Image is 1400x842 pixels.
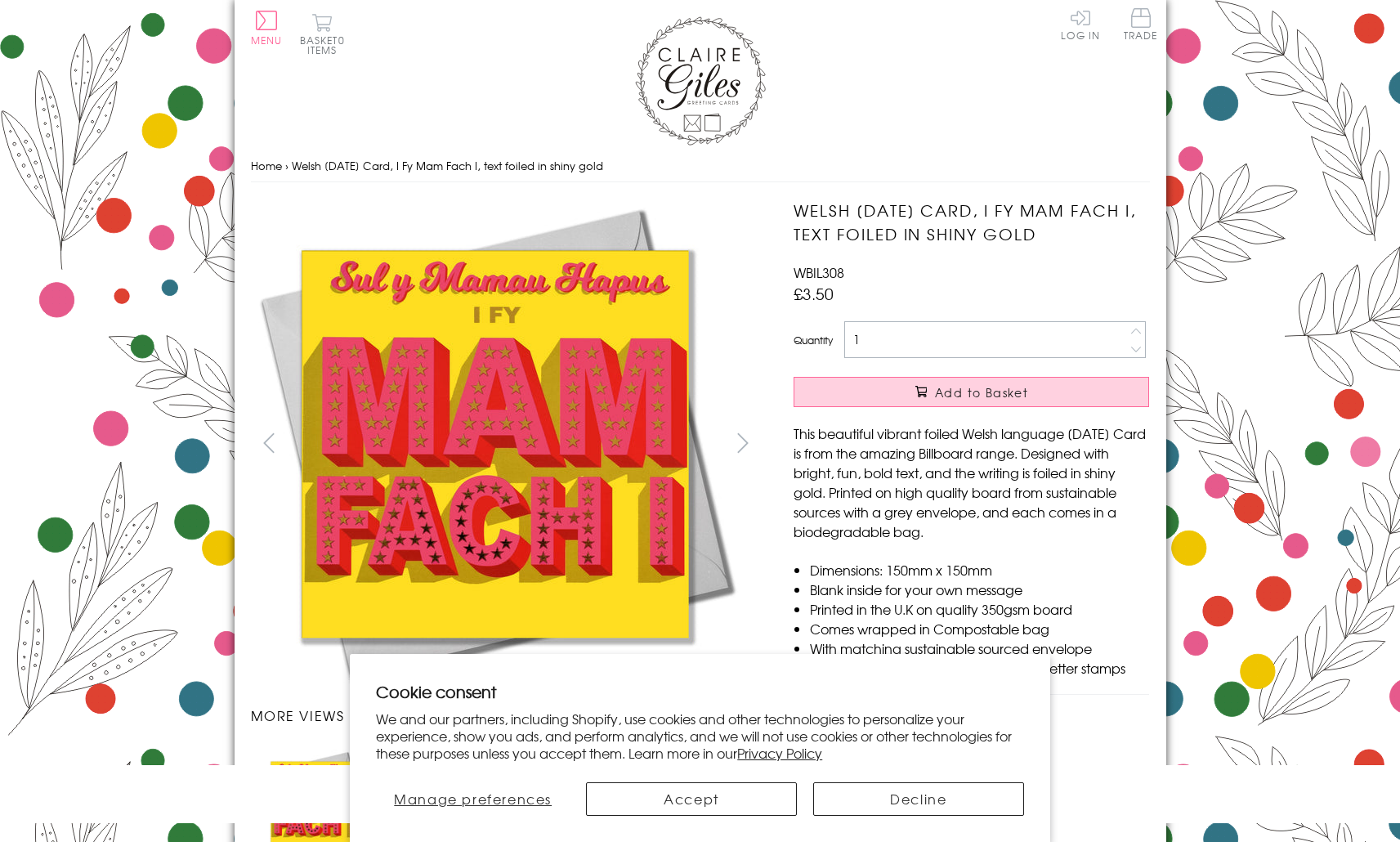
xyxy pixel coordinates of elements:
[813,782,1024,816] button: Decline
[794,333,833,347] label: Quantity
[394,789,552,808] span: Manage preferences
[1061,8,1100,40] a: Log In
[307,33,345,57] span: 0 items
[635,16,766,146] img: Claire Giles Greetings Cards
[1124,8,1158,40] span: Trade
[376,710,1024,761] p: We and our partners, including Shopify, use cookies and other technologies to personalize your ex...
[810,580,1149,599] li: Blank inside for your own message
[251,33,283,47] span: Menu
[810,619,1149,638] li: Comes wrapped in Compostable bag
[810,638,1149,658] li: With matching sustainable sourced envelope
[376,782,570,816] button: Manage preferences
[251,11,283,45] button: Menu
[586,782,797,816] button: Accept
[251,150,1150,183] nav: breadcrumbs
[285,158,288,173] span: ›
[251,424,288,461] button: prev
[251,705,762,725] h3: More views
[810,560,1149,580] li: Dimensions: 150mm x 150mm
[794,262,844,282] span: WBIL308
[794,282,834,305] span: £3.50
[935,384,1028,401] span: Add to Basket
[251,158,282,173] a: Home
[724,424,761,461] button: next
[810,599,1149,619] li: Printed in the U.K on quality 350gsm board
[794,423,1149,541] p: This beautiful vibrant foiled Welsh language [DATE] Card is from the amazing Billboard range. Des...
[376,680,1024,703] h2: Cookie consent
[794,199,1149,246] h1: Welsh [DATE] Card, I Fy Mam Fach I, text foiled in shiny gold
[737,743,822,763] a: Privacy Policy
[300,13,345,55] button: Basket0 items
[292,158,603,173] span: Welsh [DATE] Card, I Fy Mam Fach I, text foiled in shiny gold
[1124,8,1158,43] a: Trade
[794,377,1149,407] button: Add to Basket
[251,199,741,689] img: Welsh Mother's Day Card, I Fy Mam Fach I, text foiled in shiny gold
